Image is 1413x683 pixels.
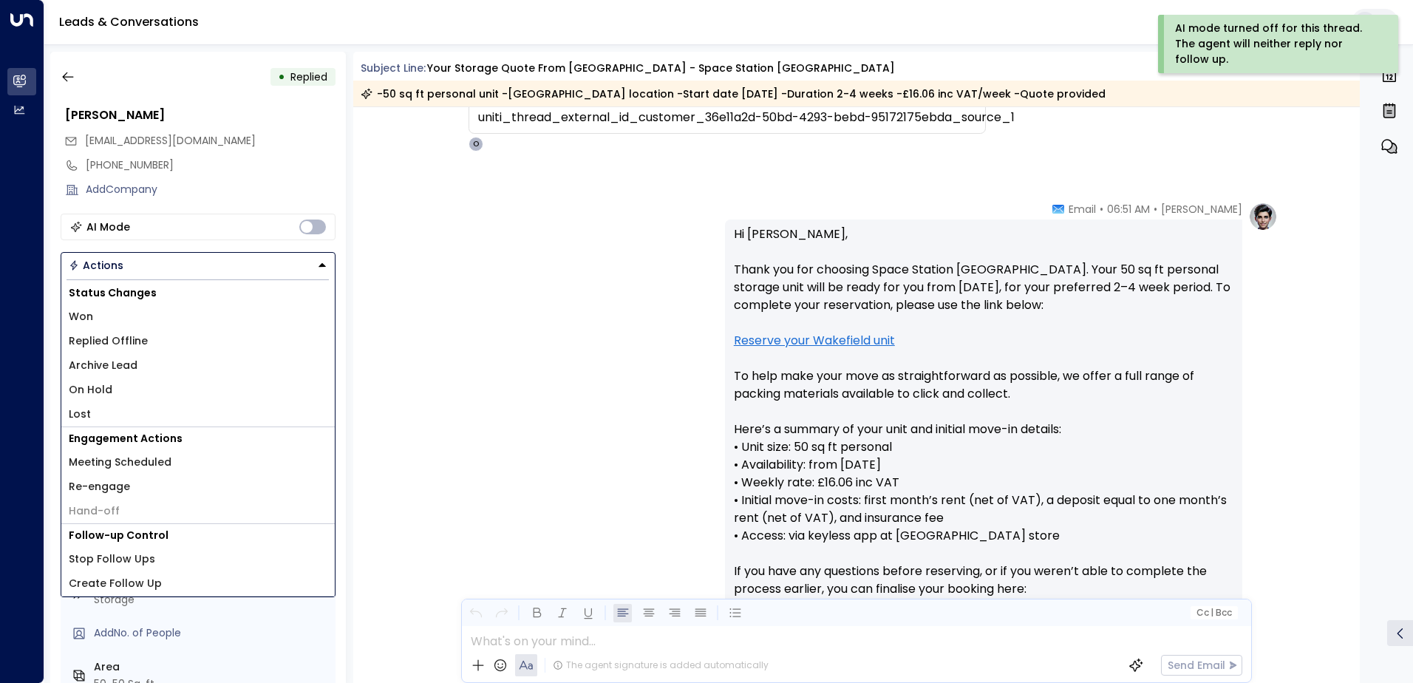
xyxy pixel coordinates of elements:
div: Storage [94,592,330,608]
div: Button group with a nested menu [61,252,336,279]
div: [PERSON_NAME] [65,106,336,124]
div: O [469,137,483,152]
span: • [1100,202,1103,217]
button: Actions [61,252,336,279]
span: Create Follow Up [69,576,162,591]
span: Hand-off [69,503,120,519]
div: • [278,64,285,90]
div: AI Mode [86,220,130,234]
label: Area [94,659,330,675]
span: Replied [290,69,327,84]
h1: Follow-up Control [61,524,335,547]
button: Undo [466,604,485,622]
img: profile-logo.png [1248,202,1278,231]
span: Lost [69,407,91,422]
span: Email [1069,202,1096,217]
span: 06:51 AM [1107,202,1150,217]
button: Redo [492,604,511,622]
div: The agent signature is added automatically [553,659,769,672]
span: | [1211,608,1213,618]
span: Archive Lead [69,358,137,373]
div: Actions [69,259,123,272]
a: Reserve your Wakefield unit [734,332,895,350]
span: [EMAIL_ADDRESS][DOMAIN_NAME] [85,133,256,148]
div: -50 sq ft personal unit -[GEOGRAPHIC_DATA] location -Start date [DATE] -Duration 2-4 weeks -£16.0... [361,86,1106,101]
span: Cc Bcc [1196,608,1231,618]
span: smcleary499@gmail.com [85,133,256,149]
div: AddCompany [86,182,336,197]
h1: Status Changes [61,282,335,305]
span: Meeting Scheduled [69,455,171,470]
a: Leads & Conversations [59,13,199,30]
span: Replied Offline [69,333,148,349]
div: AI mode turned off for this thread. The agent will neither reply nor follow up. [1175,21,1378,67]
button: Cc|Bcc [1190,606,1237,620]
span: [PERSON_NAME] [1161,202,1242,217]
div: AddNo. of People [94,625,330,641]
h1: Engagement Actions [61,427,335,450]
span: Stop Follow Ups [69,551,155,567]
div: [PHONE_NUMBER] [86,157,336,173]
div: Your storage quote from [GEOGRAPHIC_DATA] - Space Station [GEOGRAPHIC_DATA] [427,61,895,76]
span: • [1154,202,1157,217]
span: Re-engage [69,479,130,495]
span: On Hold [69,382,112,398]
span: Won [69,309,93,324]
span: Subject Line: [361,61,426,75]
